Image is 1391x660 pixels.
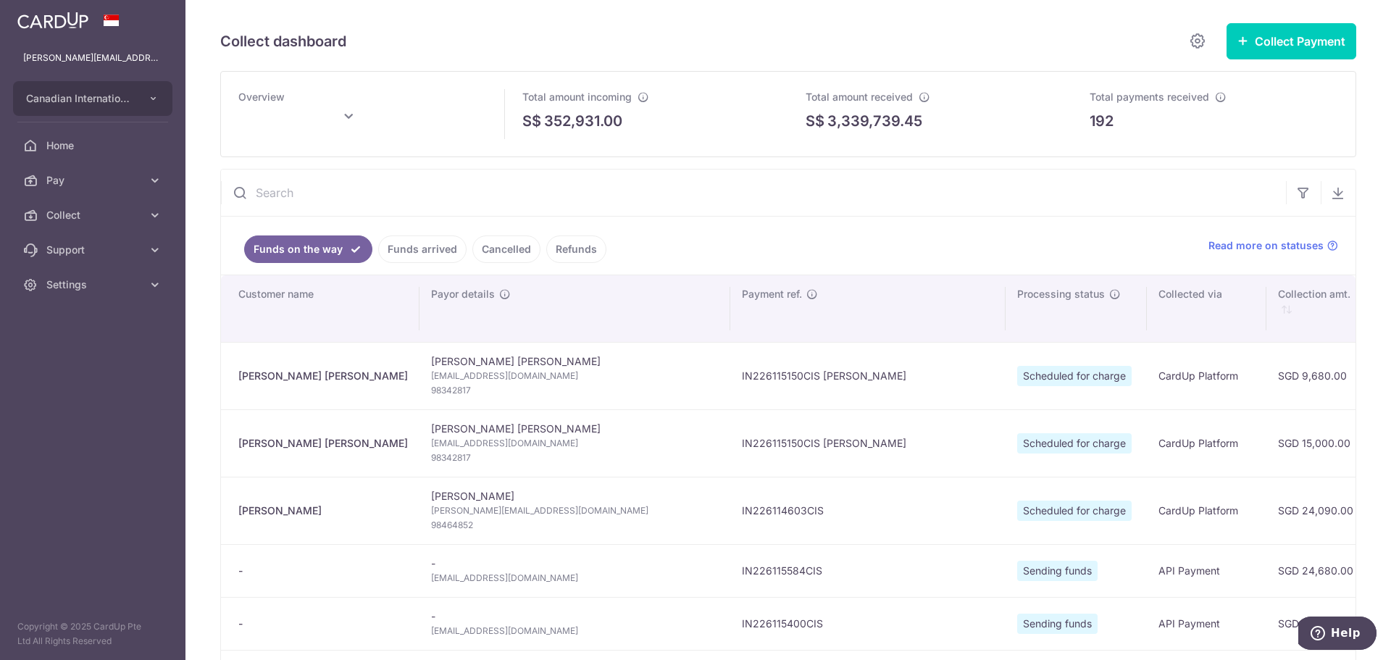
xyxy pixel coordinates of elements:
[1227,23,1356,59] button: Collect Payment
[1298,617,1377,653] iframe: Opens a widget where you can find more information
[730,544,1006,597] td: IN226115584CIS
[17,12,88,29] img: CardUp
[1147,275,1266,342] th: Collected via
[522,91,632,103] span: Total amount incoming
[1266,477,1375,544] td: SGD 24,090.00
[46,138,142,153] span: Home
[1017,501,1132,521] span: Scheduled for charge
[244,235,372,263] a: Funds on the way
[730,597,1006,650] td: IN226115400CIS
[238,91,285,103] span: Overview
[1266,544,1375,597] td: SGD 24,680.00
[46,208,142,222] span: Collect
[1208,238,1338,253] a: Read more on statuses
[26,91,133,106] span: Canadian International School Pte Ltd
[221,275,419,342] th: Customer name
[431,436,719,451] span: [EMAIL_ADDRESS][DOMAIN_NAME]
[1017,287,1105,301] span: Processing status
[1090,110,1114,132] p: 192
[1006,275,1147,342] th: Processing status
[419,342,730,409] td: [PERSON_NAME] [PERSON_NAME]
[730,477,1006,544] td: IN226114603CIS
[1090,91,1209,103] span: Total payments received
[1147,409,1266,477] td: CardUp Platform
[1266,409,1375,477] td: SGD 15,000.00
[431,451,719,465] span: 98342817
[23,51,162,65] p: [PERSON_NAME][EMAIL_ADDRESS][PERSON_NAME][DOMAIN_NAME]
[472,235,540,263] a: Cancelled
[419,409,730,477] td: [PERSON_NAME] [PERSON_NAME]
[730,409,1006,477] td: IN226115150CIS [PERSON_NAME]
[431,504,719,518] span: [PERSON_NAME][EMAIL_ADDRESS][DOMAIN_NAME]
[431,383,719,398] span: 98342817
[827,110,922,132] p: 3,339,739.45
[46,173,142,188] span: Pay
[238,617,408,631] div: -
[419,597,730,650] td: -
[33,10,62,23] span: Help
[1017,433,1132,454] span: Scheduled for charge
[544,110,622,132] p: 352,931.00
[742,287,802,301] span: Payment ref.
[419,544,730,597] td: -
[730,275,1006,342] th: Payment ref.
[238,564,408,578] div: -
[1266,342,1375,409] td: SGD 9,680.00
[1147,544,1266,597] td: API Payment
[1266,597,1375,650] td: SGD 24,680.00
[1147,477,1266,544] td: CardUp Platform
[238,436,408,451] div: [PERSON_NAME] [PERSON_NAME]
[806,110,824,132] span: S$
[46,243,142,257] span: Support
[431,624,719,638] span: [EMAIL_ADDRESS][DOMAIN_NAME]
[522,110,541,132] span: S$
[546,235,606,263] a: Refunds
[221,170,1286,216] input: Search
[46,277,142,292] span: Settings
[13,81,172,116] button: Canadian International School Pte Ltd
[419,275,730,342] th: Payor details
[431,571,719,585] span: [EMAIL_ADDRESS][DOMAIN_NAME]
[1147,342,1266,409] td: CardUp Platform
[419,477,730,544] td: [PERSON_NAME]
[220,30,346,53] h5: Collect dashboard
[378,235,467,263] a: Funds arrived
[1017,561,1098,581] span: Sending funds
[431,287,495,301] span: Payor details
[238,504,408,518] div: [PERSON_NAME]
[1147,597,1266,650] td: API Payment
[1278,287,1350,301] span: Collection amt.
[238,369,408,383] div: [PERSON_NAME] [PERSON_NAME]
[1017,366,1132,386] span: Scheduled for charge
[806,91,913,103] span: Total amount received
[1208,238,1324,253] span: Read more on statuses
[1266,275,1375,342] th: Collection amt. : activate to sort column ascending
[431,369,719,383] span: [EMAIL_ADDRESS][DOMAIN_NAME]
[431,518,719,532] span: 98464852
[730,342,1006,409] td: IN226115150CIS [PERSON_NAME]
[1017,614,1098,634] span: Sending funds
